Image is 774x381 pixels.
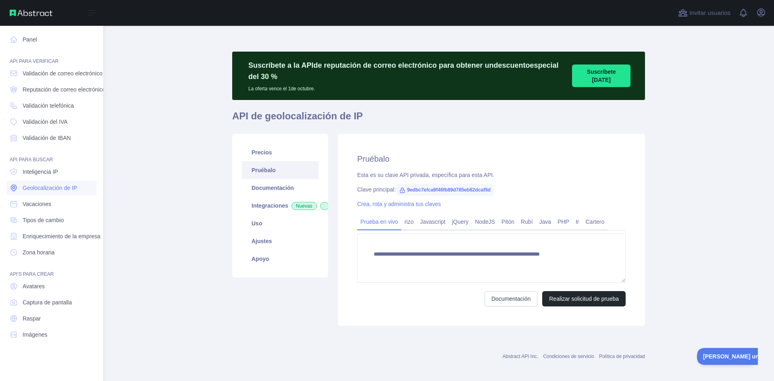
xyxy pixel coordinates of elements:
font: API'S PARA CREAR [10,271,54,277]
font: Avatares [23,283,45,289]
a: Documentación [485,291,537,306]
font: API PARA BUSCAR [10,157,53,162]
font: Prueba en vivo [360,219,398,225]
font: Validación del IVA [23,119,68,125]
font: Suscríbete a la API [248,61,313,69]
font: Reputación de correo electrónico [23,86,105,93]
a: Imágenes [6,327,97,342]
a: Documentación [242,179,318,197]
font: del 30 % [248,73,277,81]
font: Panel [23,36,37,43]
font: Ir [576,219,579,225]
font: La oferta vence el 1 [248,86,291,92]
a: Tipos de cambio [6,213,97,227]
font: Pruébalo [252,167,276,173]
a: Crea, rota y administra tus claves [357,201,441,207]
font: Apoyo [252,256,269,262]
a: Política de privacidad [599,354,645,359]
a: Inteligencia IP [6,164,97,179]
button: Realizar solicitud de prueba [542,291,626,306]
a: Panel [6,32,97,47]
font: Javascript [420,219,445,225]
a: Geolocalización de IP [6,181,97,195]
font: Documentación [252,185,294,191]
font: de reputación de correo electrónico para obtener un [313,61,493,69]
a: Validación de correo electrónico [6,66,97,81]
iframe: Activar/desactivar soporte al cliente [697,348,758,365]
font: Suscríbete [DATE] [587,69,616,83]
font: especial [530,61,559,69]
a: Condiciones de servicio [543,354,594,359]
font: Validación de IBAN [23,135,71,141]
font: Raspar [23,315,41,322]
font: 9edbc7efca9f46fb89d785eb62dcaf5d [407,187,491,193]
font: Vacaciones [23,201,51,207]
a: Apoyo [242,250,318,268]
font: API PARA VERIFICAR [10,58,58,64]
font: PHP [558,219,569,225]
a: Ajustes [242,232,318,250]
a: Captura de pantalla [6,295,97,310]
button: Invitar usuarios [676,6,732,19]
a: Enriquecimiento de la empresa [6,229,97,244]
font: Rubí [521,219,533,225]
font: Invitar usuarios [689,9,730,16]
a: Validación telefónica [6,98,97,113]
a: Precios [242,144,318,161]
a: Validación del IVA [6,115,97,129]
a: Vacaciones [6,197,97,211]
font: rizo [404,219,414,225]
a: Avatares [6,279,97,294]
a: Raspar [6,311,97,326]
img: API abstracta [10,10,52,16]
font: Inteligencia IP [23,169,58,175]
font: Captura de pantalla [23,299,72,306]
font: de octubre [291,86,314,92]
font: jQuery [452,219,468,225]
font: Precios [252,149,272,156]
a: Uso [242,214,318,232]
a: Zona horaria [6,245,97,260]
a: Abstract API Inc. [502,354,538,359]
button: Suscríbete [DATE] [572,65,630,87]
font: Validación de correo electrónico [23,70,102,77]
a: Pruébalo [242,161,318,179]
font: Geolocalización de IP [23,185,77,191]
font: Enriquecimiento de la empresa [23,233,100,239]
a: Reputación de correo electrónico [6,82,97,97]
font: Clave principal: [357,186,396,193]
font: Cartero [585,219,604,225]
font: Integraciones [252,202,288,209]
font: Esta es su clave API privada, específica para esta API. [357,172,494,178]
font: Ajustes [252,238,272,244]
font: Validación telefónica [23,102,74,109]
font: Tipos de cambio [23,217,64,223]
font: Pruébalo [357,154,389,163]
font: Uso [252,220,262,227]
font: . [314,86,315,92]
font: Nuevas [296,203,312,209]
font: descuento [494,61,530,69]
font: API de geolocalización de IP [232,110,363,121]
a: IntegracionesNuevas [242,197,318,214]
font: Java [539,219,551,225]
font: Imágenes [23,331,47,338]
font: [PERSON_NAME] una pregunta [6,5,91,12]
font: Documentación [491,296,531,302]
font: Realizar solicitud de prueba [549,296,619,302]
a: Validación de IBAN [6,131,97,145]
font: Pitón [501,219,514,225]
font: NodeJS [475,219,495,225]
font: Zona horaria [23,249,54,256]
